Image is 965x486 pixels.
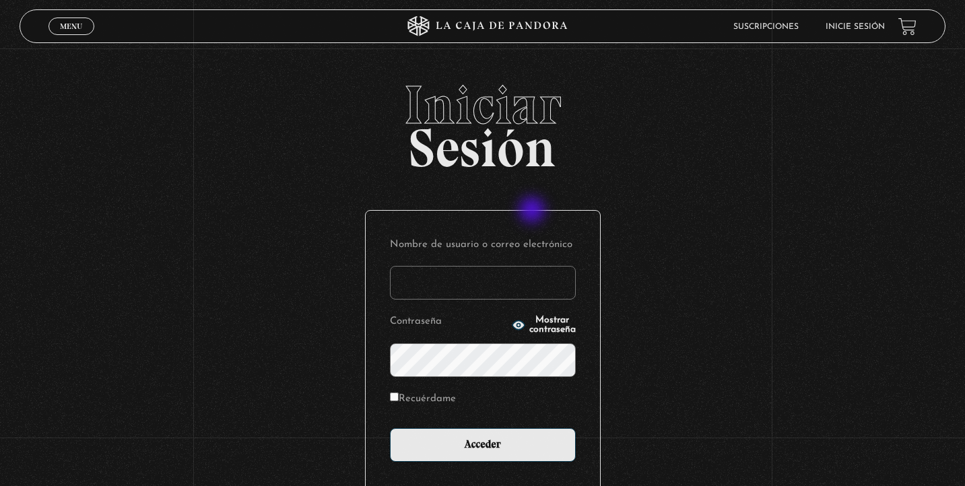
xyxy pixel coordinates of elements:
[390,392,399,401] input: Recuérdame
[20,78,946,132] span: Iniciar
[390,428,576,462] input: Acceder
[733,23,799,31] a: Suscripciones
[390,389,456,410] label: Recuérdame
[898,18,917,36] a: View your shopping cart
[20,78,946,164] h2: Sesión
[826,23,885,31] a: Inicie sesión
[390,235,576,256] label: Nombre de usuario o correo electrónico
[60,22,82,30] span: Menu
[390,312,508,333] label: Contraseña
[529,316,576,335] span: Mostrar contraseña
[55,34,87,43] span: Cerrar
[512,316,576,335] button: Mostrar contraseña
